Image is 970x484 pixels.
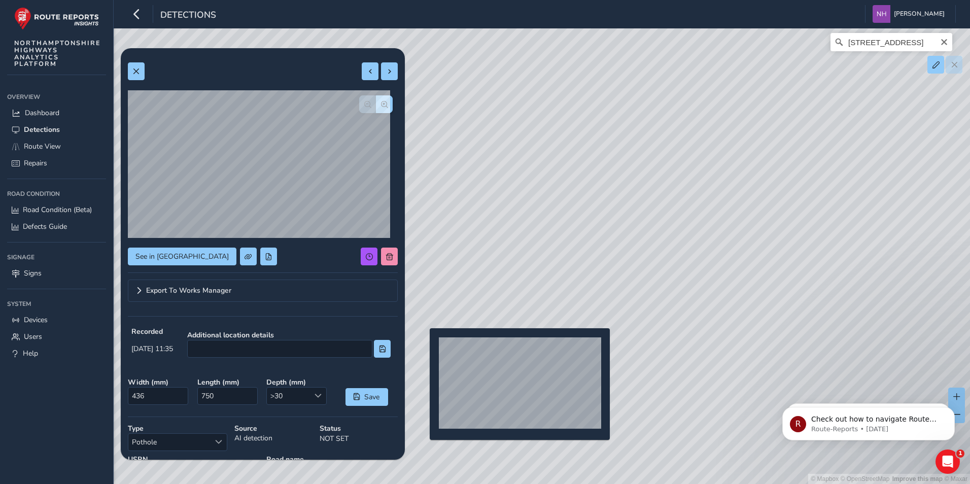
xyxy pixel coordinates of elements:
[128,248,236,265] button: See in Route View
[24,332,42,341] span: Users
[234,424,313,433] strong: Source
[128,280,398,302] a: Expand
[128,434,210,451] span: Pothole
[263,451,401,477] div: Steel Road
[873,5,948,23] button: [PERSON_NAME]
[7,138,106,155] a: Route View
[231,420,316,455] div: AI detection
[320,424,398,433] strong: Status
[873,5,890,23] img: diamond-layout
[14,7,99,30] img: rr logo
[830,33,952,51] input: Search
[24,268,42,278] span: Signs
[24,315,48,325] span: Devices
[25,108,59,118] span: Dashboard
[7,89,106,105] div: Overview
[210,434,227,451] div: Select a type
[160,9,216,23] span: Detections
[24,158,47,168] span: Repairs
[7,296,106,312] div: System
[7,155,106,171] a: Repairs
[128,455,259,464] strong: USRN
[7,328,106,345] a: Users
[7,201,106,218] a: Road Condition (Beta)
[14,40,101,67] span: NORTHAMPTONSHIRE HIGHWAYS ANALYTICS PLATFORM
[936,450,960,474] iframe: Intercom live chat
[7,186,106,201] div: Road Condition
[345,388,388,406] button: Save
[131,327,173,336] strong: Recorded
[7,312,106,328] a: Devices
[7,265,106,282] a: Signs
[7,105,106,121] a: Dashboard
[135,252,229,261] span: See in [GEOGRAPHIC_DATA]
[266,455,398,464] strong: Road name
[940,37,948,46] button: Clear
[128,377,190,387] strong: Width ( mm )
[7,218,106,235] a: Defects Guide
[7,250,106,265] div: Signage
[187,330,391,340] strong: Additional location details
[24,125,60,134] span: Detections
[23,222,67,231] span: Defects Guide
[131,344,173,354] span: [DATE] 11:35
[23,349,38,358] span: Help
[767,386,970,457] iframe: Intercom notifications message
[266,377,329,387] strong: Depth ( mm )
[124,451,263,477] div: 9300613
[23,205,92,215] span: Road Condition (Beta)
[364,392,380,402] span: Save
[197,377,260,387] strong: Length ( mm )
[267,388,309,404] span: >30
[24,142,61,151] span: Route View
[320,433,398,444] p: NOT SET
[894,5,945,23] span: [PERSON_NAME]
[7,121,106,138] a: Detections
[7,345,106,362] a: Help
[146,287,231,294] span: Export To Works Manager
[128,424,227,433] strong: Type
[956,450,964,458] span: 1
